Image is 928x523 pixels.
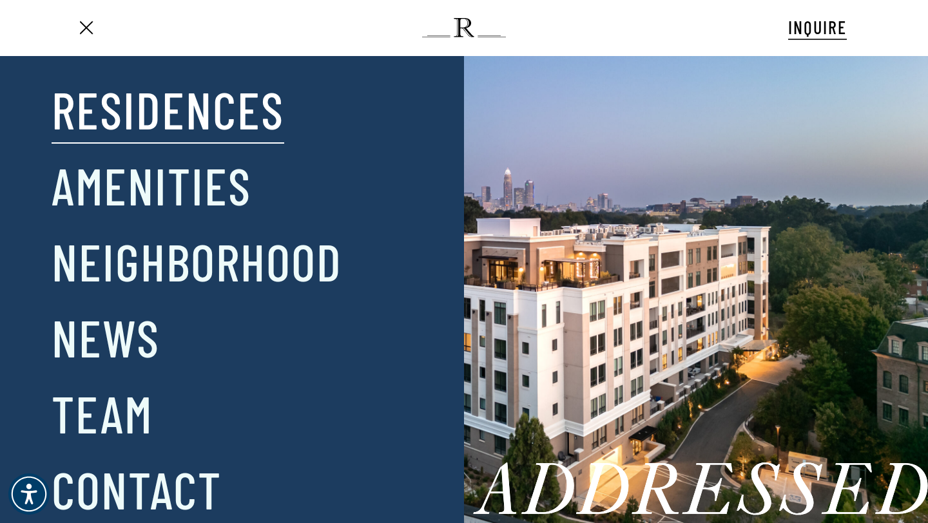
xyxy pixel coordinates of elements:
[52,379,153,446] a: Team
[52,151,251,218] a: Amenities
[788,15,847,40] a: INQUIRE
[52,227,342,294] a: Neighborhood
[8,473,50,515] div: Accessibility Menu
[52,303,160,370] a: News
[422,18,505,37] img: The Regent
[52,75,284,142] a: Residences
[52,455,222,522] a: Contact
[75,21,97,35] a: Navigation Menu
[788,16,847,38] span: INQUIRE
